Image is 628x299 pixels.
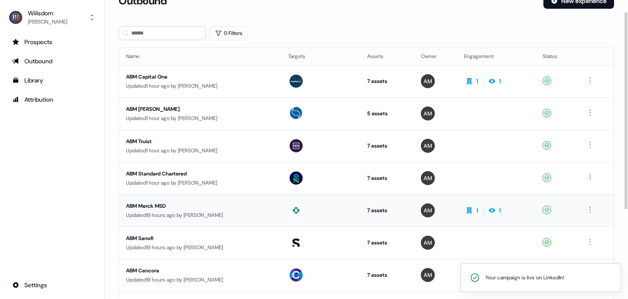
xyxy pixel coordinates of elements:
[12,76,92,85] div: Library
[421,107,435,120] img: Ailsa
[126,179,274,187] div: Updated 1 hour ago by [PERSON_NAME]
[126,114,274,123] div: Updated 1 hour ago by [PERSON_NAME]
[126,211,274,220] div: Updated 19 hours ago by [PERSON_NAME]
[421,236,435,250] img: Ailsa
[281,48,360,65] th: Targets
[12,95,92,104] div: Attribution
[499,206,501,215] div: 1
[367,77,407,86] div: 7 assets
[7,93,97,107] a: Go to attribution
[12,57,92,65] div: Outbound
[367,238,407,247] div: 7 assets
[414,48,457,65] th: Owner
[126,72,274,81] div: ABM Capital One
[12,281,92,289] div: Settings
[536,48,578,65] th: Status
[367,109,407,118] div: 5 assets
[209,26,248,40] button: 0 Filters
[126,202,274,210] div: ABM Merck MSD
[7,7,97,28] button: Wiiisdom[PERSON_NAME]
[476,77,478,86] div: 1
[126,266,274,275] div: ABM Cencora
[7,73,97,87] a: Go to templates
[421,74,435,88] img: Ailsa
[421,171,435,185] img: Ailsa
[360,48,414,65] th: Assets
[7,278,97,292] a: Go to integrations
[485,273,564,282] div: Your campaign is live on LinkedIn!
[28,17,67,26] div: [PERSON_NAME]
[421,203,435,217] img: Ailsa
[499,77,501,86] div: 1
[126,169,274,178] div: ABM Standard Chartered
[367,271,407,279] div: 7 assets
[28,9,67,17] div: Wiiisdom
[126,275,274,284] div: Updated 19 hours ago by [PERSON_NAME]
[421,139,435,153] img: Ailsa
[126,234,274,243] div: ABM Sanofi
[126,137,274,146] div: ABM Truist
[7,35,97,49] a: Go to prospects
[126,82,274,90] div: Updated 1 hour ago by [PERSON_NAME]
[126,243,274,252] div: Updated 19 hours ago by [PERSON_NAME]
[367,206,407,215] div: 7 assets
[421,268,435,282] img: Ailsa
[367,141,407,150] div: 7 assets
[119,48,281,65] th: Name
[126,105,274,113] div: ABM [PERSON_NAME]
[126,146,274,155] div: Updated 1 hour ago by [PERSON_NAME]
[457,48,536,65] th: Engagement
[7,54,97,68] a: Go to outbound experience
[12,38,92,46] div: Prospects
[476,206,478,215] div: 1
[367,174,407,182] div: 7 assets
